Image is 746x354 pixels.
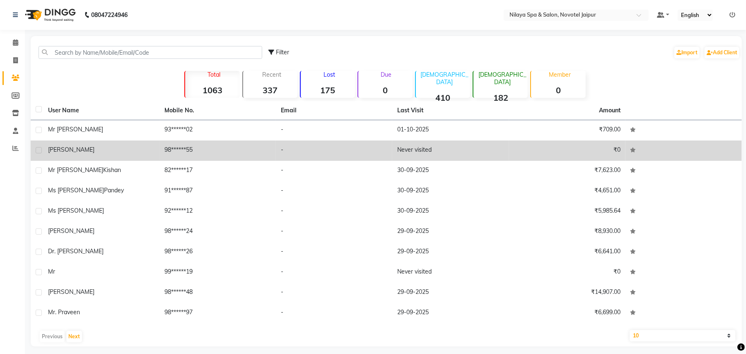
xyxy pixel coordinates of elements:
[104,187,124,194] span: Pandey
[509,222,625,242] td: ₹8,930.00
[43,101,159,120] th: User Name
[276,181,392,201] td: -
[276,222,392,242] td: -
[509,120,625,141] td: ₹709.00
[477,71,528,86] p: [DEMOGRAPHIC_DATA]
[509,283,625,303] td: ₹14,907.00
[48,207,104,214] span: Ms [PERSON_NAME]
[392,201,509,222] td: 30-09-2025
[276,120,392,141] td: -
[243,85,297,95] strong: 337
[276,101,392,120] th: Email
[594,101,625,120] th: Amount
[419,71,470,86] p: [DEMOGRAPHIC_DATA]
[103,166,121,174] span: Kishan
[531,85,585,95] strong: 0
[509,262,625,283] td: ₹0
[48,288,94,296] span: [PERSON_NAME]
[392,120,509,141] td: 01-10-2025
[509,242,625,262] td: ₹6,641.00
[48,166,103,174] span: Mr [PERSON_NAME]
[185,85,239,95] strong: 1063
[301,85,355,95] strong: 175
[276,242,392,262] td: -
[276,141,392,161] td: -
[48,227,94,235] span: [PERSON_NAME]
[509,181,625,201] td: ₹4,651.00
[304,71,355,78] p: Lost
[91,3,128,27] b: 08047224946
[674,47,700,58] a: Import
[392,222,509,242] td: 29-09-2025
[509,303,625,323] td: ₹6,699.00
[392,262,509,283] td: Never visited
[360,71,413,78] p: Due
[246,71,297,78] p: Recent
[48,187,104,194] span: Ms [PERSON_NAME]
[276,303,392,323] td: -
[392,283,509,303] td: 29-09-2025
[416,92,470,103] strong: 410
[392,242,509,262] td: 29-09-2025
[39,46,262,59] input: Search by Name/Mobile/Email/Code
[392,161,509,181] td: 30-09-2025
[534,71,585,78] p: Member
[509,161,625,181] td: ₹7,623.00
[358,85,413,95] strong: 0
[48,308,80,316] span: Mr. Praveen
[48,146,94,153] span: [PERSON_NAME]
[48,268,55,275] span: Mr
[392,303,509,323] td: 29-09-2025
[159,101,276,120] th: Mobile No.
[473,92,528,103] strong: 182
[392,101,509,120] th: Last Visit
[705,47,739,58] a: Add Client
[21,3,78,27] img: logo
[188,71,239,78] p: Total
[392,141,509,161] td: Never visited
[66,331,82,342] button: Next
[276,283,392,303] td: -
[276,201,392,222] td: -
[48,126,103,133] span: Mr [PERSON_NAME]
[509,201,625,222] td: ₹5,985.64
[48,247,104,255] span: Dr. [PERSON_NAME]
[276,48,289,56] span: Filter
[392,181,509,201] td: 30-09-2025
[276,262,392,283] td: -
[276,161,392,181] td: -
[509,141,625,161] td: ₹0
